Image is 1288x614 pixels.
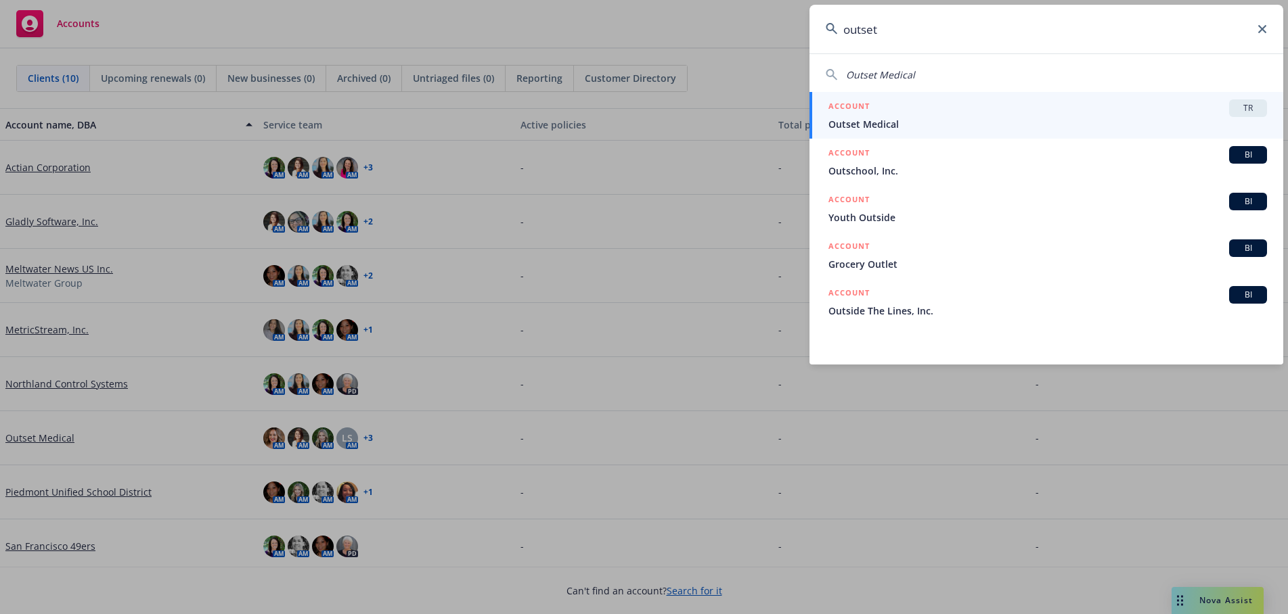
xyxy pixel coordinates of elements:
[809,279,1283,325] a: ACCOUNTBIOutside The Lines, Inc.
[809,232,1283,279] a: ACCOUNTBIGrocery Outlet
[846,68,915,81] span: Outset Medical
[1235,102,1262,114] span: TR
[828,210,1267,225] span: Youth Outside
[1235,149,1262,161] span: BI
[1235,242,1262,254] span: BI
[828,257,1267,271] span: Grocery Outlet
[828,286,870,302] h5: ACCOUNT
[1235,289,1262,301] span: BI
[828,193,870,209] h5: ACCOUNT
[828,117,1267,131] span: Outset Medical
[809,139,1283,185] a: ACCOUNTBIOutschool, Inc.
[828,99,870,116] h5: ACCOUNT
[809,5,1283,53] input: Search...
[828,164,1267,178] span: Outschool, Inc.
[809,92,1283,139] a: ACCOUNTTROutset Medical
[828,304,1267,318] span: Outside The Lines, Inc.
[828,146,870,162] h5: ACCOUNT
[828,239,870,256] h5: ACCOUNT
[809,185,1283,232] a: ACCOUNTBIYouth Outside
[1235,195,1262,208] span: BI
